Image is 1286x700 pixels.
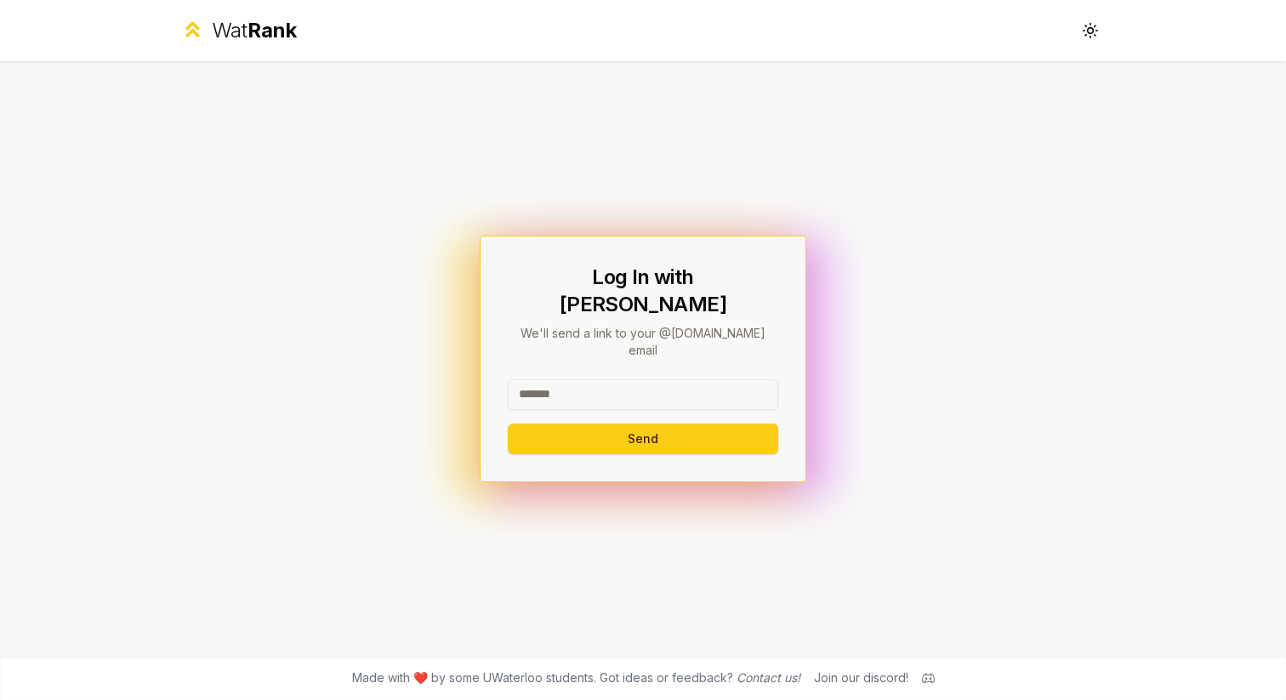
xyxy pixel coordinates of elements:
span: Rank [248,18,297,43]
div: Join our discord! [814,669,908,686]
div: Wat [212,17,297,44]
p: We'll send a link to your @[DOMAIN_NAME] email [508,325,778,359]
h1: Log In with [PERSON_NAME] [508,264,778,318]
span: Made with ❤️ by some UWaterloo students. Got ideas or feedback? [352,669,800,686]
a: WatRank [180,17,297,44]
a: Contact us! [737,670,800,685]
button: Send [508,424,778,454]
